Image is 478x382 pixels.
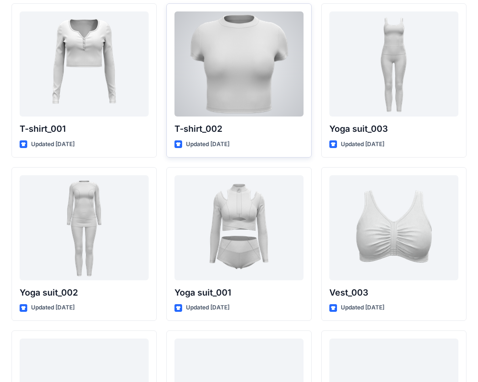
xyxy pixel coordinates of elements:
a: Yoga suit_003 [329,11,458,117]
a: Vest_003 [329,175,458,280]
p: Yoga suit_001 [174,286,304,299]
p: Updated [DATE] [341,139,384,149]
p: Updated [DATE] [31,139,75,149]
p: Updated [DATE] [31,303,75,313]
a: Yoga suit_002 [20,175,149,280]
p: T-shirt_001 [20,122,149,136]
a: Yoga suit_001 [174,175,304,280]
p: T-shirt_002 [174,122,304,136]
p: Updated [DATE] [341,303,384,313]
p: Yoga suit_002 [20,286,149,299]
p: Updated [DATE] [186,303,229,313]
p: Updated [DATE] [186,139,229,149]
a: T-shirt_001 [20,11,149,117]
p: Yoga suit_003 [329,122,458,136]
p: Vest_003 [329,286,458,299]
a: T-shirt_002 [174,11,304,117]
